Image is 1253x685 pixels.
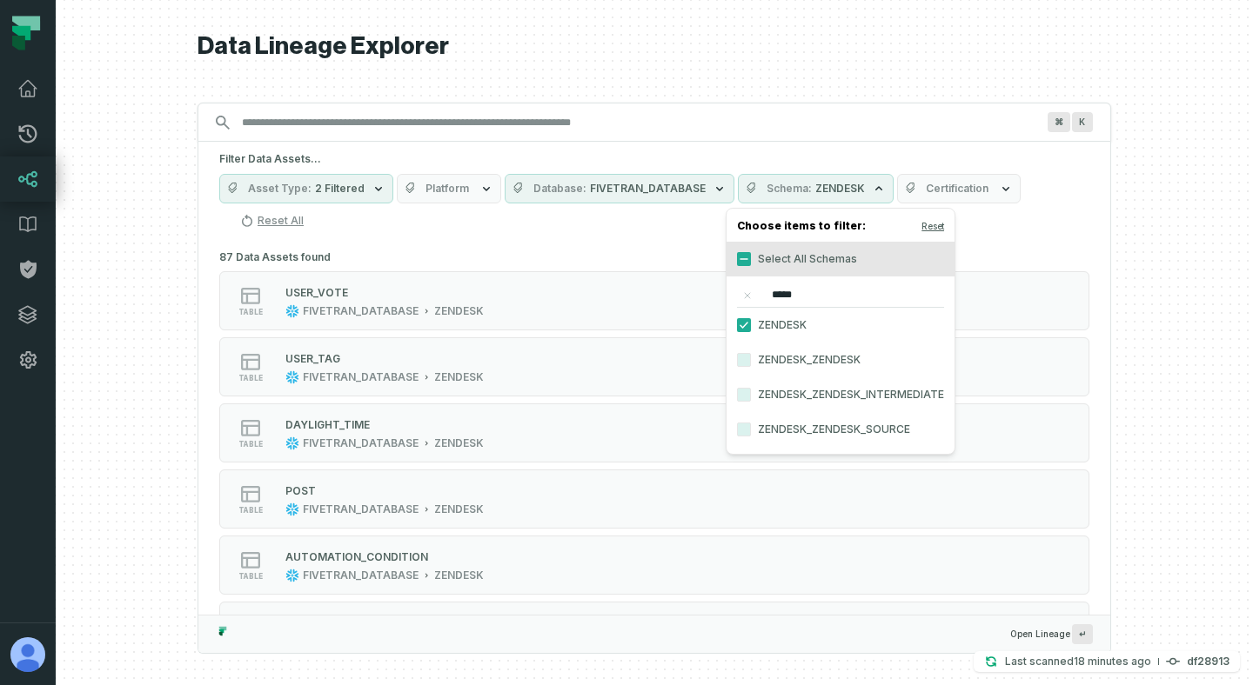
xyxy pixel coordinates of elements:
[434,304,484,318] div: ZENDESK
[533,182,586,196] span: Database
[727,242,955,276] label: Select All Schemas
[238,308,263,316] span: table
[1074,655,1151,668] relative-time: Sep 4, 2025, 7:48 AM GMT+2
[1072,112,1093,132] span: Press ⌘ + K to focus the search bar
[434,502,484,516] div: ZENDESK
[219,602,1089,661] button: tableFIVETRAN_DATABASEZENDESK
[10,637,45,672] img: avatar of Iñigo Hernaez
[285,418,370,431] div: DAYLIGHT_TIME
[974,651,1240,672] button: Last scanned[DATE] 07:48:18df28913
[238,572,263,581] span: table
[219,403,1089,462] button: tableFIVETRAN_DATABASEZENDESK
[397,174,501,203] button: Platform
[727,342,955,377] label: ZENDESK_ZENDESK
[434,569,484,582] div: ZENDESK
[897,174,1021,203] button: Certification
[505,174,734,203] button: DatabaseFIVETRAN_DATABASE
[1048,112,1070,132] span: Press ⌘ + K to focus the search bar
[219,152,1089,166] h5: Filter Data Assets...
[285,484,316,497] div: POST
[727,412,955,447] label: ZENDESK_ZENDESK_SOURCE
[285,352,340,365] div: USER_TAG
[727,216,955,242] h4: Choose items to filter:
[303,569,419,582] div: FIVETRAN_DATABASE
[238,440,263,449] span: table
[434,436,484,450] div: ZENDESK
[198,31,1111,62] h1: Data Lineage Explorer
[1187,656,1230,667] h4: df28913
[926,182,988,196] span: Certification
[219,174,393,203] button: Asset Type2 Filtered
[233,207,311,235] button: Reset All
[815,182,865,196] span: ZENDESK
[1072,624,1093,644] span: Press ↵ to add a new Data Asset to the graph
[238,506,263,515] span: table
[1005,653,1151,670] p: Last scanned
[219,337,1089,396] button: tableFIVETRAN_DATABASEZENDESK
[315,182,365,196] span: 2 Filtered
[737,252,751,266] button: Select All Schemas
[740,289,754,303] button: Clear
[219,271,1089,330] button: tableFIVETRAN_DATABASEZENDESK
[219,535,1089,595] button: tableFIVETRAN_DATABASEZENDESK
[727,377,955,412] label: ZENDESK_ZENDESK_INTERMEDIATE
[1010,624,1093,644] span: Open Lineage
[737,353,751,367] button: ZENDESK_ZENDESK
[425,182,469,196] span: Platform
[921,219,944,233] button: Reset
[737,318,751,332] button: ZENDESK
[198,245,1110,615] div: Suggestions
[303,304,419,318] div: FIVETRAN_DATABASE
[248,182,312,196] span: Asset Type
[238,374,263,382] span: table
[303,370,419,384] div: FIVETRAN_DATABASE
[737,388,751,402] button: ZENDESK_ZENDESK_INTERMEDIATE
[590,182,706,196] span: FIVETRAN_DATABASE
[727,308,955,342] label: ZENDESK
[303,502,419,516] div: FIVETRAN_DATABASE
[285,550,428,563] div: AUTOMATION_CONDITION
[219,469,1089,529] button: tableFIVETRAN_DATABASEZENDESK
[737,422,751,436] button: ZENDESK_ZENDESK_SOURCE
[434,370,484,384] div: ZENDESK
[738,174,894,203] button: SchemaZENDESK
[303,436,419,450] div: FIVETRAN_DATABASE
[767,182,812,196] span: Schema
[285,286,348,299] div: USER_VOTE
